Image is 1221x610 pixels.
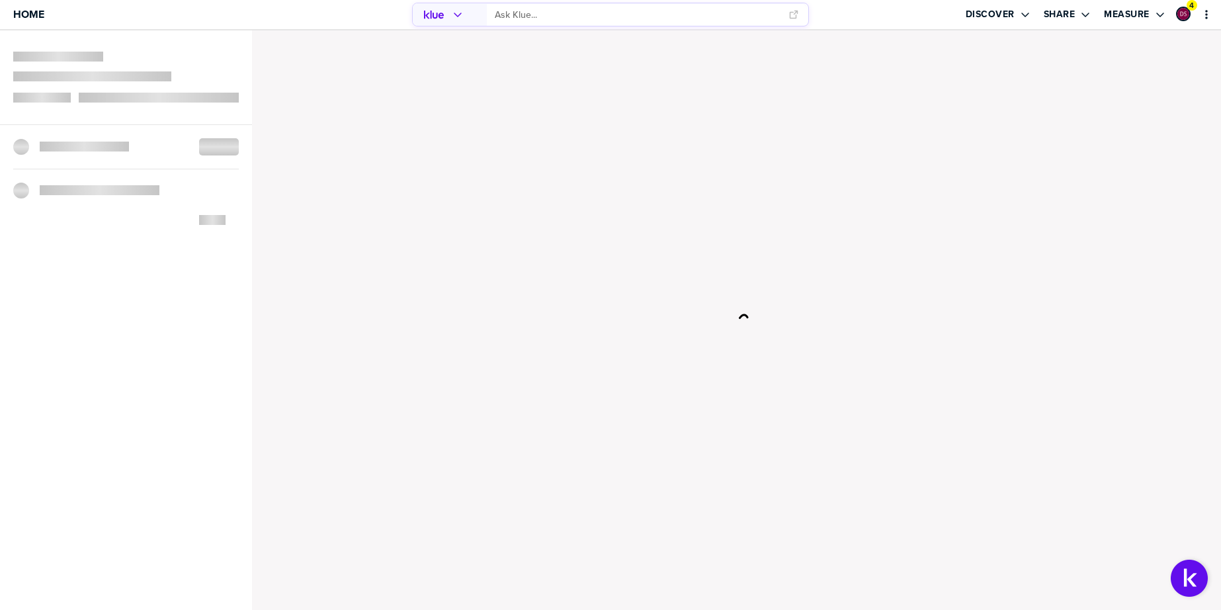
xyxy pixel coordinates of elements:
img: c8dd91ea4271c44a822c3a78e4bc3840-sml.png [1177,8,1189,20]
label: Discover [966,9,1015,21]
span: Home [13,9,44,20]
label: Share [1044,9,1075,21]
input: Ask Klue... [495,4,780,26]
button: Open Support Center [1171,560,1208,597]
span: 4 [1189,1,1194,11]
a: Edit Profile [1175,5,1192,22]
div: Denny Stripling [1176,7,1191,21]
label: Measure [1104,9,1150,21]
